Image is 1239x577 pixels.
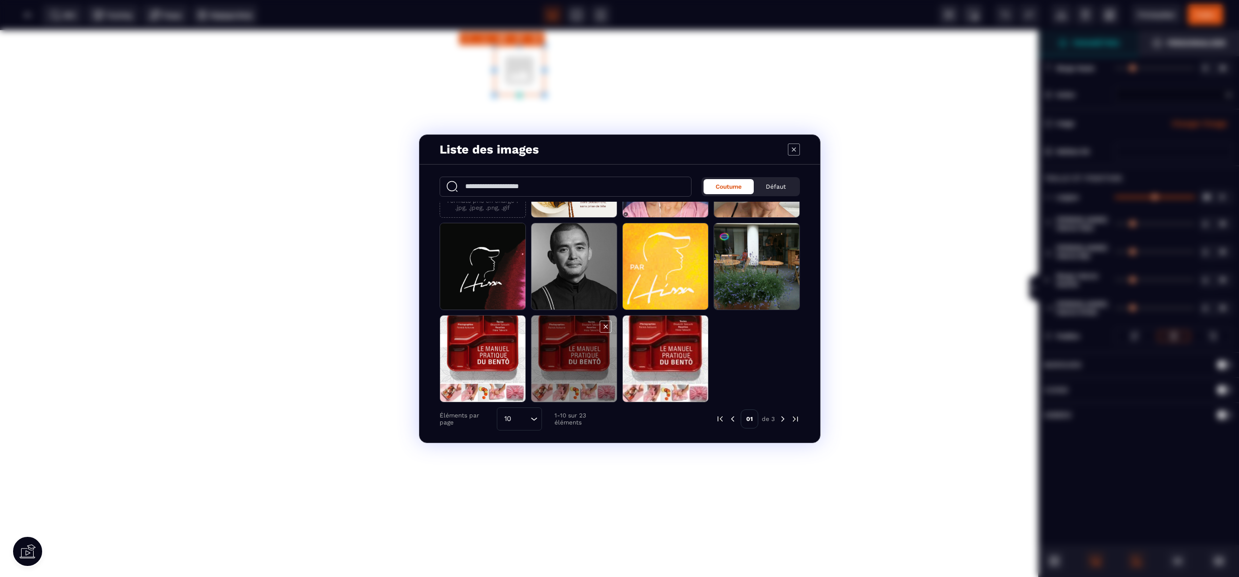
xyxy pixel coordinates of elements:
[497,407,542,430] div: Search for option
[501,413,515,424] span: 10
[494,15,544,65] img: svg+xml;base64,PHN2ZyB4bWxucz0iaHR0cDovL3d3dy53My5vcmcvMjAwMC9zdmciIHdpZHRoPSIxMDAiIHZpZXdCb3g9Ij...
[515,413,528,424] input: Search for option
[445,197,520,211] p: Formats pris en charge : .jpg, .jpeg, .png, .gif
[555,412,612,426] p: 1-10 sur 23 éléments
[778,414,787,423] img: next
[741,409,758,428] p: 01
[716,414,725,423] img: prev
[728,414,737,423] img: prev
[791,414,800,423] img: next
[440,142,539,157] h4: Liste des images
[716,183,742,190] span: Coutume
[440,412,492,426] p: Éléments par page
[766,183,786,190] span: Défaut
[762,415,775,423] p: de 3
